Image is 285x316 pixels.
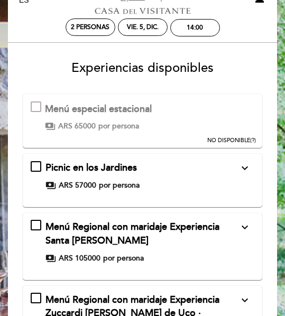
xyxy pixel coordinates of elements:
[103,253,144,264] span: por persona
[71,60,214,76] span: Experiencias disponibles
[238,221,251,234] i: expand_more
[99,180,140,191] span: por persona
[187,24,203,32] div: 14:00
[45,221,219,246] span: Menú Regional con maridaje Experiencia Santa [PERSON_NAME]
[235,293,254,307] button: expand_more
[59,180,96,191] span: ARS 57000
[238,162,251,174] i: expand_more
[207,137,250,144] span: NO DISPONIBLE
[45,180,56,191] span: payments
[45,103,152,116] div: Menú especial estacional
[235,161,254,175] button: expand_more
[71,23,109,31] span: 2 personas
[31,161,254,191] md-checkbox: Picnic en los Jardines expand_more Bienvenido a una experiencia única de picnic en los Jardines d...
[45,121,56,132] span: payments
[31,220,254,263] md-checkbox: Menú Regional con maridaje Experiencia Santa Julia expand_more Para empezar:Las empanadas de La C...
[58,121,96,132] span: ARS 65000
[238,294,251,306] i: expand_more
[59,253,100,264] span: ARS 105000
[98,121,139,132] span: por persona
[45,162,137,173] span: Picnic en los Jardines
[204,94,259,145] button: NO DISPONIBLE(?)
[235,220,254,234] button: expand_more
[207,136,256,144] div: (?)
[127,23,159,31] div: vie. 5, dic.
[45,253,56,264] span: payments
